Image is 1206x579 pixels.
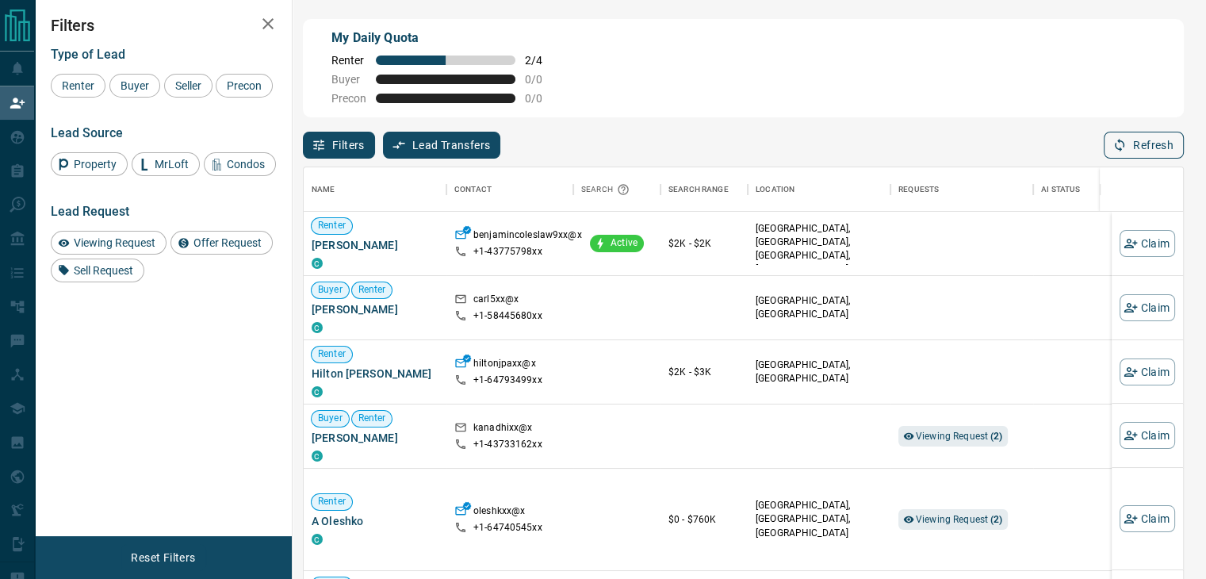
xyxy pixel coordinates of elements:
[331,29,560,48] p: My Daily Quota
[604,236,644,250] span: Active
[383,132,501,159] button: Lead Transfers
[898,167,939,212] div: Requests
[916,431,1003,442] span: Viewing Request
[331,92,366,105] span: Precon
[1120,359,1175,385] button: Claim
[756,222,882,277] p: [GEOGRAPHIC_DATA], [GEOGRAPHIC_DATA], [GEOGRAPHIC_DATA], [GEOGRAPHIC_DATA]
[221,158,270,171] span: Condos
[1104,132,1184,159] button: Refresh
[303,132,375,159] button: Filters
[109,74,160,98] div: Buyer
[352,283,392,297] span: Renter
[473,421,532,438] p: kanadhixx@x
[312,430,438,446] span: [PERSON_NAME]
[68,264,139,277] span: Sell Request
[312,237,438,253] span: [PERSON_NAME]
[898,509,1008,530] div: Viewing Request (2)
[668,167,729,212] div: Search Range
[68,236,161,249] span: Viewing Request
[916,514,1003,525] span: Viewing Request
[473,293,519,309] p: carl5xx@x
[756,167,794,212] div: Location
[164,74,212,98] div: Seller
[1120,230,1175,257] button: Claim
[312,258,323,269] div: condos.ca
[216,74,273,98] div: Precon
[525,54,560,67] span: 2 / 4
[312,534,323,545] div: condos.ca
[304,167,446,212] div: Name
[312,347,352,361] span: Renter
[204,152,276,176] div: Condos
[51,125,123,140] span: Lead Source
[1120,422,1175,449] button: Claim
[331,54,366,67] span: Renter
[890,167,1033,212] div: Requests
[51,47,125,62] span: Type of Lead
[473,357,536,374] p: hiltonjpaxx@x
[668,512,740,527] p: $0 - $760K
[188,236,267,249] span: Offer Request
[1120,294,1175,321] button: Claim
[312,386,323,397] div: condos.ca
[581,167,634,212] div: Search
[898,426,1008,447] div: Viewing Request (2)
[990,514,1002,525] strong: ( 2 )
[51,259,144,282] div: Sell Request
[312,451,323,462] div: condos.ca
[748,167,890,212] div: Location
[668,365,740,379] p: $2K - $3K
[331,73,366,86] span: Buyer
[170,79,207,92] span: Seller
[668,236,740,251] p: $2K - $2K
[56,79,100,92] span: Renter
[132,152,200,176] div: MrLoft
[170,231,273,255] div: Offer Request
[990,431,1002,442] strong: ( 2 )
[51,16,276,35] h2: Filters
[51,231,167,255] div: Viewing Request
[312,366,438,382] span: Hilton [PERSON_NAME]
[473,309,542,323] p: +1- 58445680xx
[756,499,882,539] p: [GEOGRAPHIC_DATA], [GEOGRAPHIC_DATA], [GEOGRAPHIC_DATA]
[473,374,542,387] p: +1- 64793499xx
[149,158,194,171] span: MrLoft
[51,204,129,219] span: Lead Request
[1041,167,1080,212] div: AI Status
[121,544,205,571] button: Reset Filters
[312,219,352,232] span: Renter
[660,167,748,212] div: Search Range
[312,283,349,297] span: Buyer
[473,438,542,451] p: +1- 43733162xx
[312,322,323,333] div: condos.ca
[473,521,542,535] p: +1- 64740545xx
[473,228,582,245] p: benjamincoleslaw9xx@x
[1120,505,1175,532] button: Claim
[446,167,573,212] div: Contact
[312,167,335,212] div: Name
[312,412,349,425] span: Buyer
[454,167,492,212] div: Contact
[312,495,352,508] span: Renter
[473,504,525,521] p: oleshkxx@x
[352,412,392,425] span: Renter
[473,245,542,259] p: +1- 43775798xx
[68,158,122,171] span: Property
[525,73,560,86] span: 0 / 0
[51,152,128,176] div: Property
[51,74,105,98] div: Renter
[756,294,882,321] p: [GEOGRAPHIC_DATA], [GEOGRAPHIC_DATA]
[221,79,267,92] span: Precon
[525,92,560,105] span: 0 / 0
[312,513,438,529] span: A Oleshko
[312,301,438,317] span: [PERSON_NAME]
[756,359,882,385] p: [GEOGRAPHIC_DATA], [GEOGRAPHIC_DATA]
[115,79,155,92] span: Buyer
